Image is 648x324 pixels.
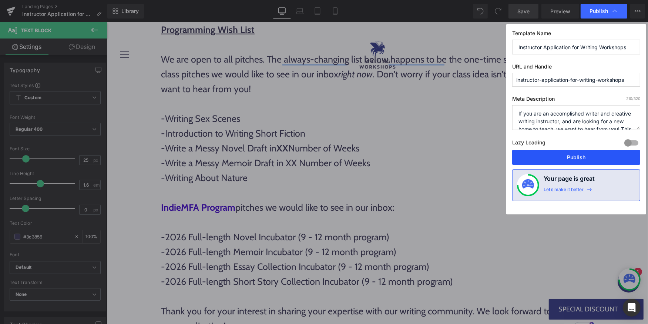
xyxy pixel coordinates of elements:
[544,174,595,187] h4: Your page is great
[54,207,487,222] p: -2026 Full-length Novel Incubator (9 - 12 month program)
[54,180,128,191] a: IndieMFA Program
[512,138,545,150] label: Lazy Loading
[623,299,641,317] div: Open Intercom Messenger
[508,248,535,272] inbox-online-store-chat: Shopify online store chat
[54,178,487,193] p: pitches we would like to see in our inbox:
[54,281,487,311] p: Thank you for your interest in sharing your expertise with our writing community. We look forward...
[54,104,487,118] p: -Introduction to Writing Short Fiction
[512,96,640,105] label: Meta Description
[54,237,487,252] p: -2026 Full-length Essay Collection Incubator (9 - 12 month program)
[54,222,487,237] p: -2026 Full-length Memoir Incubator (9 - 12 month program)
[590,8,608,14] span: Publish
[512,30,640,40] label: Template Name
[522,179,534,191] img: onboarding-status.svg
[54,89,487,104] p: -Writing Sex Scenes
[512,150,640,165] button: Publish
[442,277,537,297] button: SPECIAL DISCOUNT
[626,96,640,101] span: /320
[54,30,487,74] p: We are open to all pitches. The always-changing list below happens to be the one-time seminar & m...
[54,252,487,267] p: -2026 Full-length Short Story Collection Incubator (9 - 12 month program)
[512,63,640,73] label: URL and Handle
[54,2,148,13] u: Programming Wish List
[231,46,266,57] span: right now
[54,118,487,133] p: -Write a Messy Novel Draft in Number of Weeks
[54,148,487,163] p: -Writing About Nature
[512,105,640,130] textarea: If you are an accomplished writer and creative writing instructor, and are looking for a new home...
[544,187,584,196] div: Let’s make it better
[169,120,181,131] strong: XX
[626,96,632,101] span: 210
[54,133,487,148] p: -Write a Messy Memoir Draft in XX Number of Weeks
